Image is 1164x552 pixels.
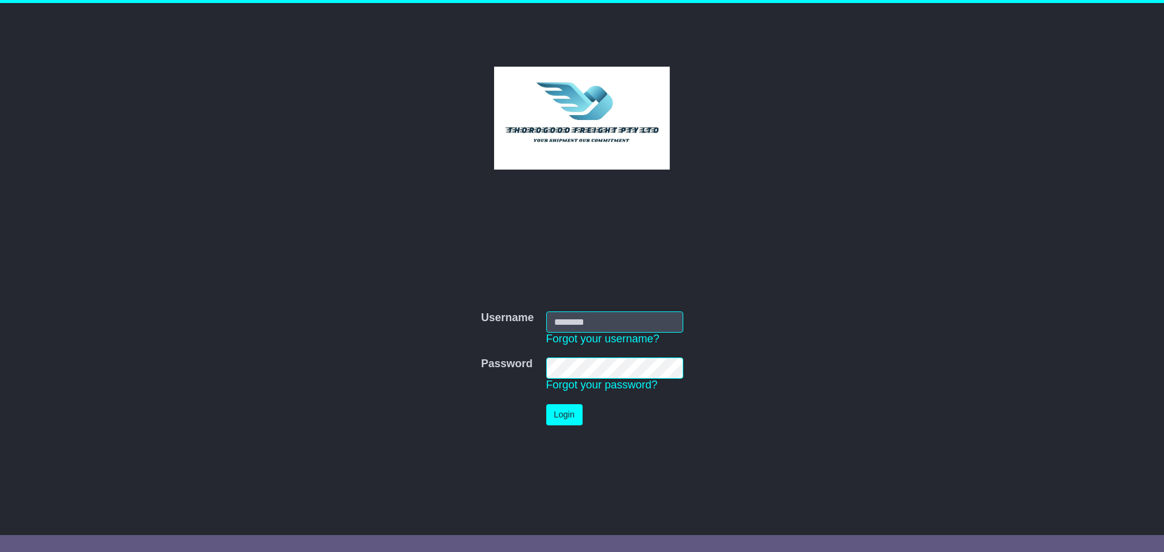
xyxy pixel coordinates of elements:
[481,311,533,325] label: Username
[546,379,658,391] a: Forgot your password?
[546,404,583,425] button: Login
[494,67,671,170] img: Thorogood Freight Pty Ltd
[481,357,532,371] label: Password
[546,333,660,345] a: Forgot your username?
